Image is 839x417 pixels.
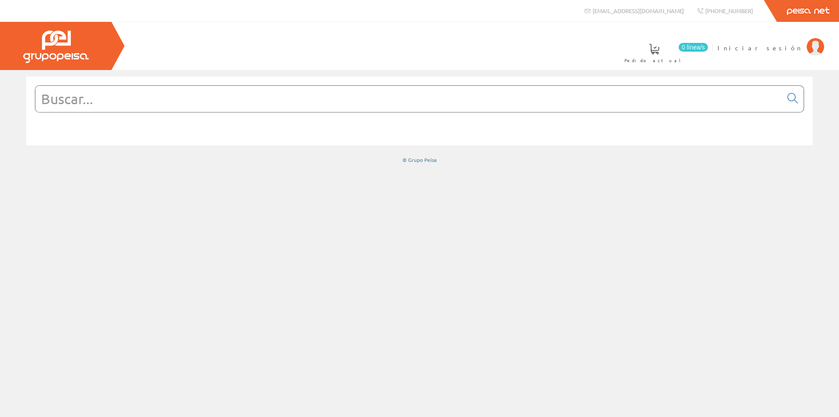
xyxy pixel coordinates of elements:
input: Buscar... [35,86,782,112]
span: Iniciar sesión [718,43,802,52]
span: [EMAIL_ADDRESS][DOMAIN_NAME] [593,7,684,14]
div: © Grupo Peisa [26,156,813,164]
span: [PHONE_NUMBER] [705,7,753,14]
span: Pedido actual [624,56,684,65]
img: Grupo Peisa [23,31,89,63]
a: Iniciar sesión [718,36,824,45]
span: 0 línea/s [679,43,708,52]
